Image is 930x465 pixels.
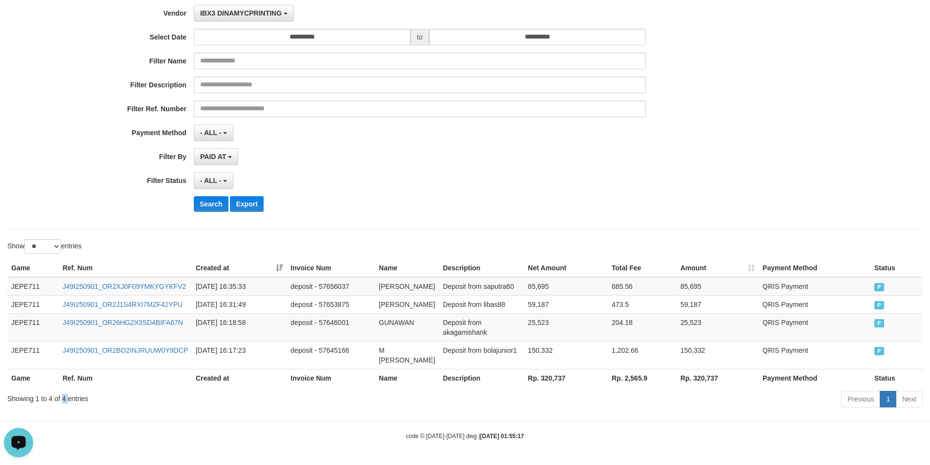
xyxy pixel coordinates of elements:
td: JEPE711 [7,295,59,313]
span: - ALL - [200,129,222,137]
th: Ref. Num [59,369,192,387]
td: Deposit from libas88 [439,295,524,313]
a: J49I250901_OR2BO2INJRUUW0Y9DCP [62,346,188,354]
span: PAID [874,301,884,309]
th: Game [7,369,59,387]
a: 1 [880,391,896,407]
td: 150,332 [677,341,759,369]
td: 85,695 [677,277,759,296]
td: M [PERSON_NAME] [375,341,439,369]
label: Show entries [7,239,82,254]
th: Amount: activate to sort column ascending [677,259,759,277]
td: QRIS Payment [759,277,870,296]
th: Rp. 320,737 [677,369,759,387]
td: Deposit from bolajunior1 [439,341,524,369]
th: Rp. 320,737 [524,369,608,387]
button: Search [194,196,228,212]
button: Open LiveChat chat widget [4,4,33,33]
th: Description [439,369,524,387]
th: Status [870,259,923,277]
td: Deposit from akagamishank [439,313,524,341]
th: Description [439,259,524,277]
th: Game [7,259,59,277]
td: GUNAWAN [375,313,439,341]
span: PAID [874,319,884,327]
td: [DATE] 16:18:58 [192,313,287,341]
span: PAID [874,283,884,291]
th: Invoice Num [287,369,375,387]
a: Next [896,391,923,407]
th: Created at [192,369,287,387]
strong: [DATE] 01:55:17 [480,433,524,440]
td: 59,187 [524,295,608,313]
td: [DATE] 16:35:33 [192,277,287,296]
a: J49I250901_OR26HG2X3SD4BIFA67N [62,319,183,326]
td: deposit - 57656037 [287,277,375,296]
span: IBX3 DINAMYCPRINTING [200,9,282,17]
td: deposit - 57653875 [287,295,375,313]
td: deposit - 57645166 [287,341,375,369]
td: 25,523 [524,313,608,341]
td: 85,695 [524,277,608,296]
td: 204.18 [608,313,677,341]
td: JEPE711 [7,277,59,296]
button: IBX3 DINAMYCPRINTING [194,5,294,21]
td: [DATE] 16:31:49 [192,295,287,313]
small: code © [DATE]-[DATE] dwg | [406,433,524,440]
td: 59,187 [677,295,759,313]
td: 25,523 [677,313,759,341]
td: 473.5 [608,295,677,313]
th: Name [375,259,439,277]
th: Invoice Num [287,259,375,277]
th: Name [375,369,439,387]
td: JEPE711 [7,341,59,369]
button: Export [230,196,263,212]
td: 1,202.66 [608,341,677,369]
th: Rp. 2,565.9 [608,369,677,387]
div: Showing 1 to 4 of 4 entries [7,390,380,404]
th: Payment Method [759,259,870,277]
td: Deposit from saputra60 [439,277,524,296]
span: to [411,29,429,45]
th: Created at: activate to sort column ascending [192,259,287,277]
td: [DATE] 16:17:23 [192,341,287,369]
span: PAID [874,347,884,355]
select: Showentries [24,239,61,254]
button: - ALL - [194,172,233,189]
td: [PERSON_NAME] [375,295,439,313]
td: 150,332 [524,341,608,369]
a: Previous [841,391,880,407]
td: QRIS Payment [759,313,870,341]
span: PAID AT [200,153,226,161]
th: Total Fee [608,259,677,277]
a: J49I250901_OR2J1S4RXI7MZF42YPU [62,301,183,308]
td: [PERSON_NAME] [375,277,439,296]
a: J49I250901_OR2XJ0F09YMKYGYKFV2 [62,283,186,290]
button: - ALL - [194,124,233,141]
th: Net Amount [524,259,608,277]
th: Status [870,369,923,387]
th: Payment Method [759,369,870,387]
td: 685.56 [608,277,677,296]
td: JEPE711 [7,313,59,341]
span: - ALL - [200,177,222,184]
th: Ref. Num [59,259,192,277]
button: PAID AT [194,148,238,165]
td: QRIS Payment [759,295,870,313]
td: QRIS Payment [759,341,870,369]
td: deposit - 57646001 [287,313,375,341]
